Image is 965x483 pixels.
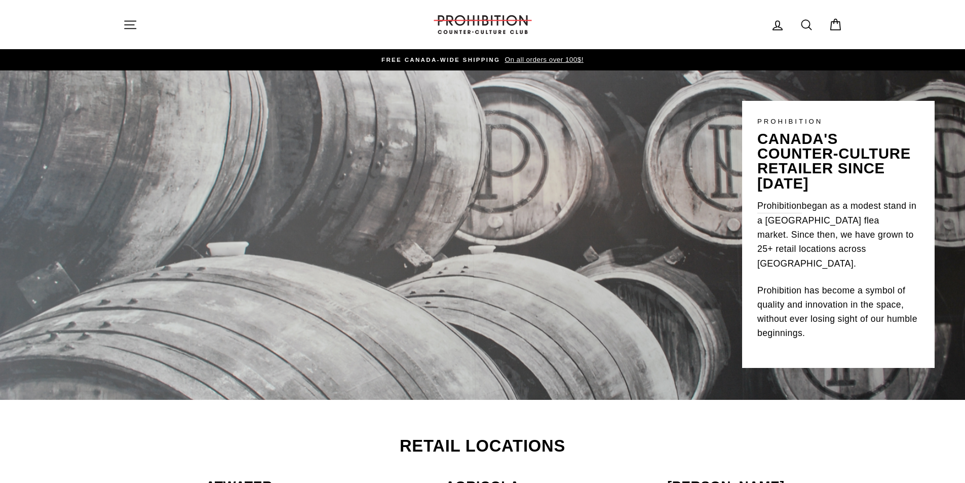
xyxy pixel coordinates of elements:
[757,199,802,213] a: Prohibition
[757,283,919,341] p: Prohibition has become a symbol of quality and innovation in the space, without ever losing sight...
[123,438,842,455] h2: Retail Locations
[502,56,583,63] span: On all orders over 100$!
[126,54,840,65] a: FREE CANADA-WIDE SHIPPING On all orders over 100$!
[757,116,919,127] p: PROHIBITION
[432,15,533,34] img: PROHIBITION COUNTER-CULTURE CLUB
[757,132,919,191] p: canada's counter-culture retailer since [DATE]
[381,57,500,63] span: FREE CANADA-WIDE SHIPPING
[757,199,919,271] p: began as a modest stand in a [GEOGRAPHIC_DATA] flea market. Since then, we have grown to 25+ reta...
